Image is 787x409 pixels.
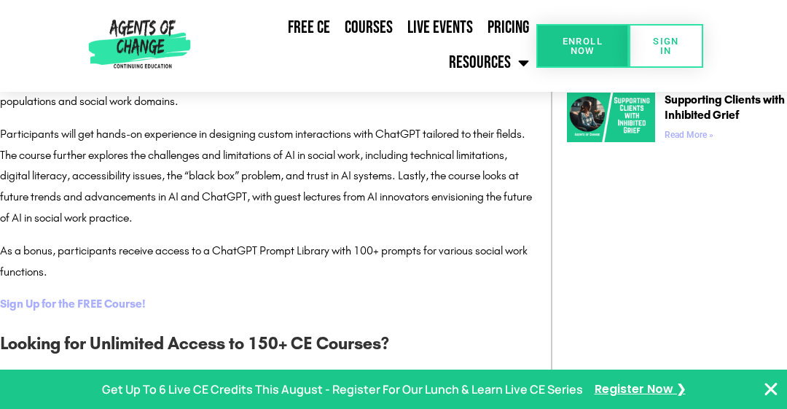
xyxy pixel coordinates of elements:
a: Courses [337,11,400,44]
a: Supporting Clients with Inhibited Grief [567,93,655,145]
a: Read more about Supporting Clients with Inhibited Grief [665,130,713,140]
a: Pricing [480,11,536,44]
a: Resources [442,44,536,81]
span: Enroll Now [560,36,606,55]
a: Live Events [400,11,480,44]
a: Register Now ❯ [595,379,686,400]
a: Supporting Clients with Inhibited Grief [665,93,785,122]
span: SIGN IN [652,36,680,55]
nav: Menu [195,11,536,81]
a: SIGN IN [629,24,703,68]
p: Get Up To 6 Live CE Credits This August - Register For Our Lunch & Learn Live CE Series [102,379,583,400]
a: Enroll Now [536,24,630,68]
button: Close Banner [762,381,780,398]
a: Free CE [281,11,337,44]
img: Supporting Clients with Inhibited Grief [567,93,655,142]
